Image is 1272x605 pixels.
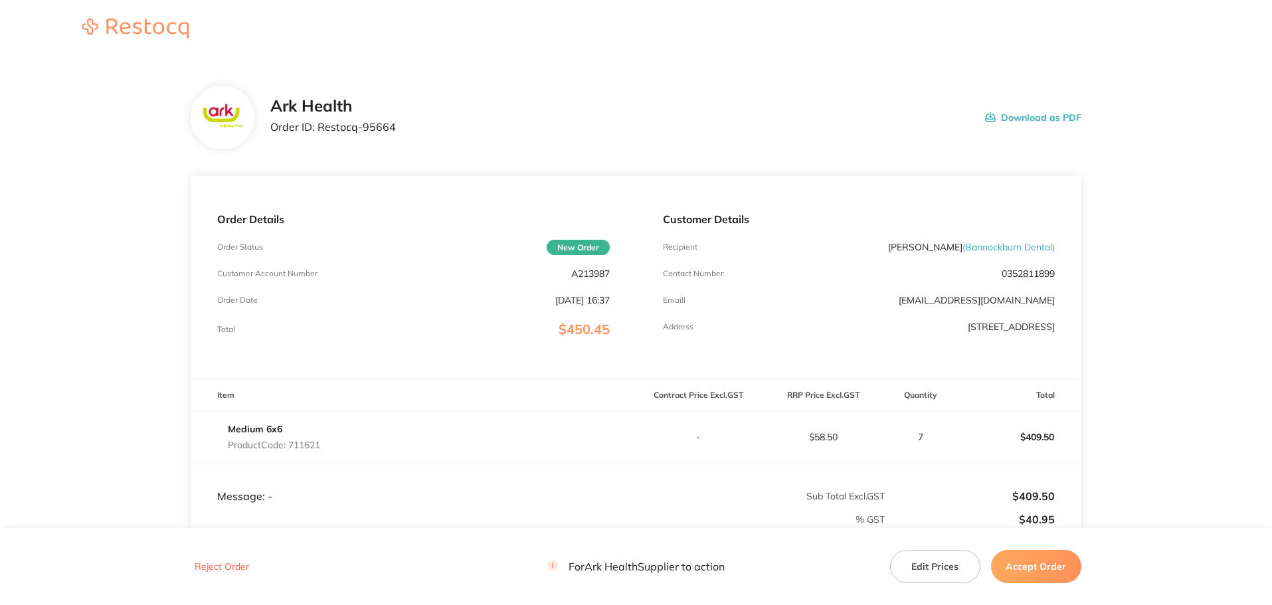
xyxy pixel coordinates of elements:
[191,561,253,573] button: Reject Order
[636,380,761,411] th: Contract Price Excl. GST
[547,240,610,255] span: New Order
[201,102,244,133] img: c3FhZTAyaA
[69,19,202,41] a: Restocq logo
[890,550,980,583] button: Edit Prices
[888,242,1055,252] p: [PERSON_NAME]
[985,97,1081,138] button: Download as PDF
[899,294,1055,306] a: [EMAIL_ADDRESS][DOMAIN_NAME]
[559,321,610,337] span: $450.45
[968,321,1055,332] p: [STREET_ADDRESS]
[1002,268,1055,279] p: 0352811899
[217,269,318,278] p: Customer Account Number
[217,296,258,305] p: Order Date
[270,121,396,133] p: Order ID: Restocq- 95664
[962,241,1055,253] span: ( Bannockburn Dental )
[547,561,725,573] p: For Ark Health Supplier to action
[191,514,885,525] p: % GST
[217,213,609,225] p: Order Details
[886,432,956,442] p: 7
[217,325,235,334] p: Total
[885,380,956,411] th: Quantity
[69,19,202,39] img: Restocq logo
[228,440,320,450] p: Product Code: 711621
[663,269,723,278] p: Contact Number
[270,97,396,116] h2: Ark Health
[555,295,610,305] p: [DATE] 16:37
[991,550,1081,583] button: Accept Order
[191,380,636,411] th: Item
[637,432,761,442] p: -
[637,491,885,501] p: Sub Total Excl. GST
[886,490,1055,502] p: $409.50
[217,242,263,252] p: Order Status
[761,432,885,442] p: $58.50
[956,380,1081,411] th: Total
[191,463,636,503] td: Message: -
[663,242,697,252] p: Recipient
[761,380,885,411] th: RRP Price Excl. GST
[957,421,1081,453] p: $409.50
[663,322,693,331] p: Address
[571,268,610,279] p: A213987
[663,213,1055,225] p: Customer Details
[663,296,685,305] p: Emaill
[228,423,282,435] a: Medium 6x6
[886,513,1055,525] p: $40.95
